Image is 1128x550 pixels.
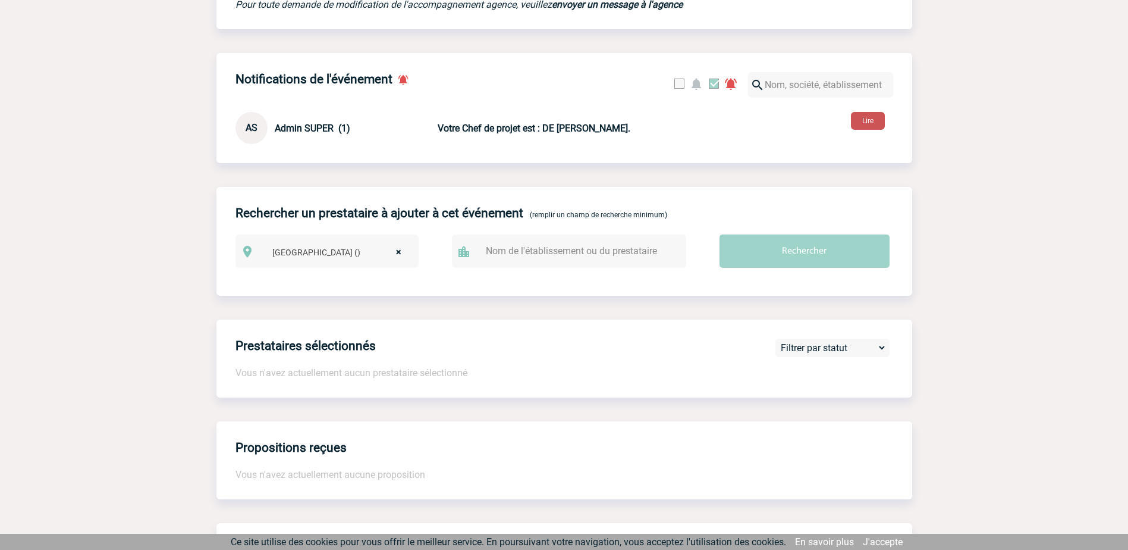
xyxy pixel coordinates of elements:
[235,122,717,133] a: AS Admin SUPER (1) Votre Chef de projet est : DE [PERSON_NAME].
[246,122,257,133] span: AS
[863,536,903,548] a: J'accepte
[235,339,376,353] h4: Prestataires sélectionnés
[235,367,912,379] p: Vous n'avez actuellement aucun prestataire sélectionné
[841,114,894,126] a: Lire
[231,536,786,548] span: Ce site utilise des cookies pour vous offrir le meilleur service. En poursuivant votre navigation...
[235,112,435,144] div: Conversation privée : Client - Agence
[275,123,350,134] span: Admin SUPER (1)
[483,242,667,260] input: Nom de l'établissement ou du prestataire
[268,244,413,261] span: Ile de France ()
[235,206,523,220] h4: Rechercher un prestataire à ajouter à cet événement
[719,235,890,268] input: Rechercher
[795,536,854,548] a: En savoir plus
[235,440,347,455] h4: Propositions reçues
[530,211,667,219] span: (remplir un champ de recherche minimum)
[851,112,885,130] button: Lire
[235,72,392,86] h4: Notifications de l'événement
[438,123,630,134] b: Votre Chef de projet est : DE [PERSON_NAME].
[235,469,425,480] span: Vous n'avez actuellement aucune proposition
[396,244,401,261] span: ×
